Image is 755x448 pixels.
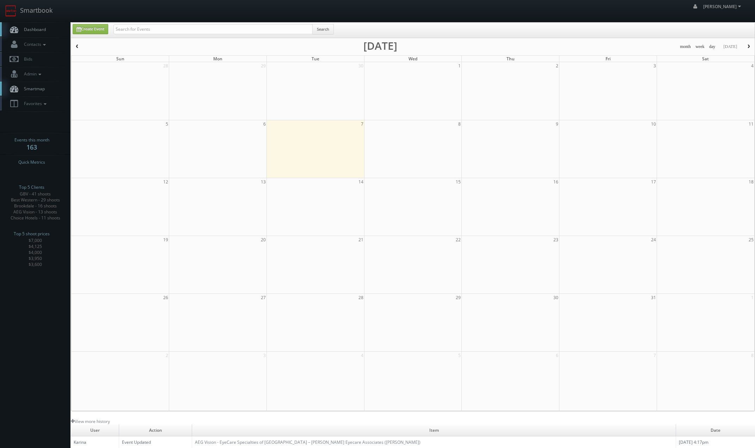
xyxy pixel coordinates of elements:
[360,352,364,359] span: 4
[677,42,693,51] button: month
[192,424,676,436] td: Item
[750,62,754,69] span: 4
[606,56,610,62] span: Fri
[555,62,559,69] span: 2
[20,56,32,62] span: Bids
[213,56,222,62] span: Mon
[703,4,743,10] span: [PERSON_NAME]
[14,230,50,237] span: Top 5 shoot prices
[721,42,739,51] button: [DATE]
[748,178,754,186] span: 18
[162,294,169,301] span: 26
[458,62,461,69] span: 1
[555,352,559,359] span: 6
[165,120,169,128] span: 5
[455,178,461,186] span: 15
[650,178,657,186] span: 17
[263,352,266,359] span: 3
[20,101,48,107] span: Favorites
[358,294,364,301] span: 28
[458,120,461,128] span: 8
[20,86,45,92] span: Smartmap
[676,424,755,436] td: Date
[363,42,397,49] h2: [DATE]
[553,178,559,186] span: 16
[5,5,17,17] img: smartbook-logo.png
[702,56,709,62] span: Sat
[260,294,266,301] span: 27
[553,294,559,301] span: 30
[748,236,754,243] span: 25
[455,294,461,301] span: 29
[260,236,266,243] span: 20
[116,56,124,62] span: Sun
[358,62,364,69] span: 30
[263,120,266,128] span: 6
[312,24,334,35] button: Search
[750,352,754,359] span: 8
[165,352,169,359] span: 2
[260,178,266,186] span: 13
[162,62,169,69] span: 28
[113,24,313,34] input: Search for Events
[653,62,657,69] span: 3
[195,439,421,445] a: AEG Vision - EyeCare Specialties of [GEOGRAPHIC_DATA] – [PERSON_NAME] Eyecare Associates ([PERSON...
[555,120,559,128] span: 9
[162,236,169,243] span: 19
[20,41,48,47] span: Contacts
[458,352,461,359] span: 5
[750,294,754,301] span: 1
[312,56,319,62] span: Tue
[162,178,169,186] span: 12
[20,26,46,32] span: Dashboard
[707,42,718,51] button: day
[507,56,515,62] span: Thu
[693,42,707,51] button: week
[360,120,364,128] span: 7
[71,418,110,424] a: View more history
[650,236,657,243] span: 24
[19,184,44,191] span: Top 5 Clients
[358,178,364,186] span: 14
[71,424,119,436] td: User
[455,236,461,243] span: 22
[650,120,657,128] span: 10
[748,120,754,128] span: 11
[358,236,364,243] span: 21
[119,424,192,436] td: Action
[26,143,37,151] strong: 163
[260,62,266,69] span: 29
[553,236,559,243] span: 23
[18,159,45,166] span: Quick Metrics
[653,352,657,359] span: 7
[20,71,43,77] span: Admin
[73,24,108,34] a: Create Event
[14,137,49,144] span: Events this month
[409,56,417,62] span: Wed
[650,294,657,301] span: 31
